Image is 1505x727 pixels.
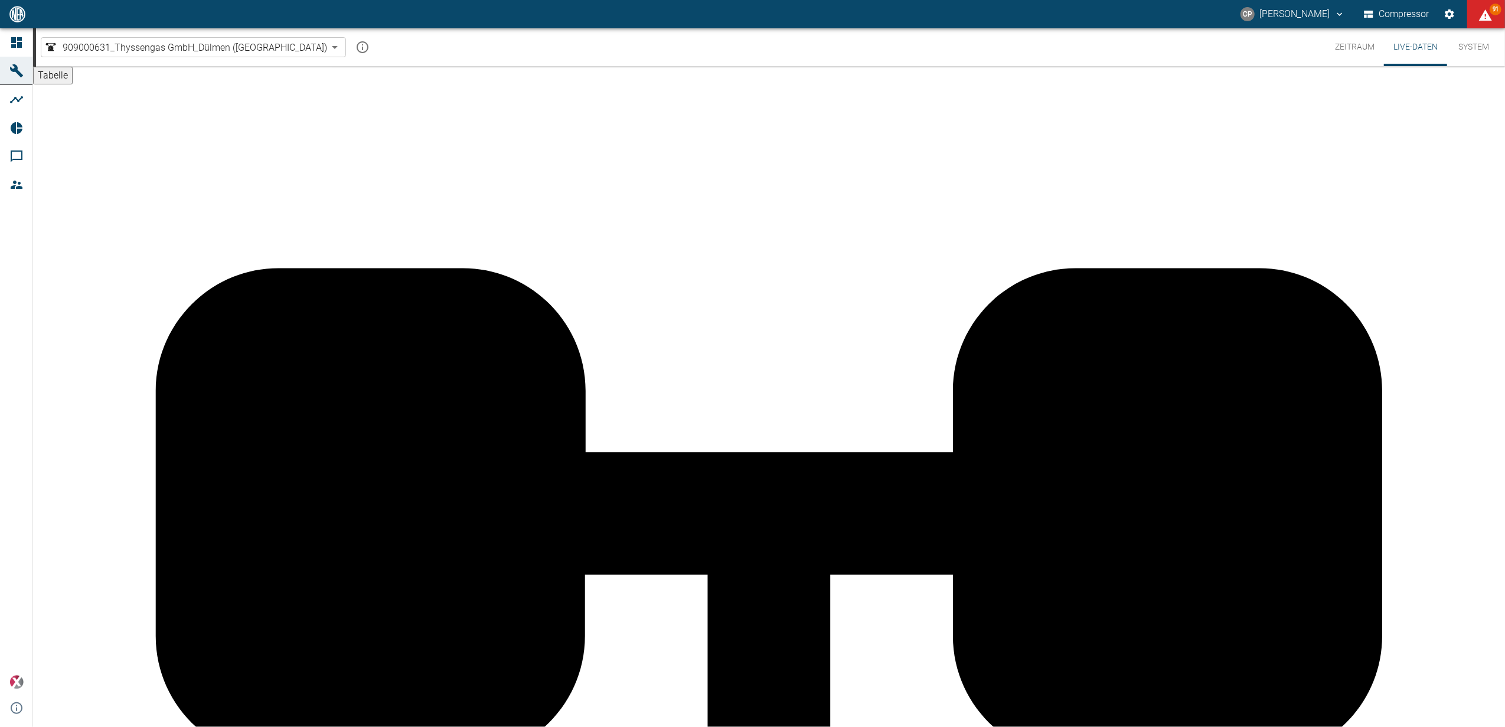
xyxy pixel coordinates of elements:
img: logo [8,6,27,22]
button: Zeitraum [1326,28,1384,66]
button: Compressor [1362,4,1432,25]
button: System [1447,28,1500,66]
button: Tabelle [33,67,73,84]
span: 91 [1490,4,1501,15]
button: Live-Daten [1384,28,1447,66]
img: Xplore Logo [9,675,24,689]
a: 909000631_Thyssengas GmbH_Dülmen ([GEOGRAPHIC_DATA]) [44,40,327,54]
button: mission info [351,35,374,59]
button: Einstellungen [1439,4,1460,25]
span: 909000631_Thyssengas GmbH_Dülmen ([GEOGRAPHIC_DATA]) [63,41,327,54]
button: christoph.palm@neuman-esser.com [1239,4,1347,25]
div: CP [1240,7,1255,21]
